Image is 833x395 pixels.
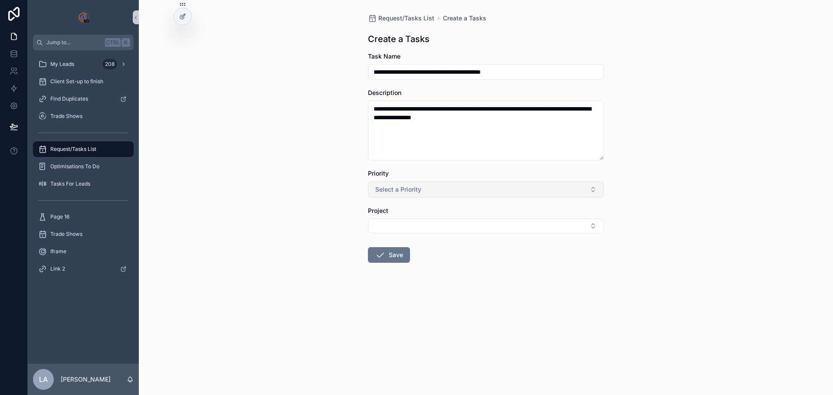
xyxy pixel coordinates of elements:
button: Save [368,247,410,263]
span: Ctrl [105,38,121,47]
span: Select a Priority [375,185,421,194]
span: Priority [368,170,389,177]
a: Iframe [33,244,134,259]
a: Trade Shows [33,226,134,242]
a: Tasks For Leads [33,176,134,192]
span: K [122,39,129,46]
a: Trade Shows [33,108,134,124]
span: Trade Shows [50,231,82,238]
a: Request/Tasks List [368,14,434,23]
span: Description [368,89,401,96]
a: Client Set-up to finish [33,74,134,89]
span: Find Duplicates [50,95,88,102]
h1: Create a Tasks [368,33,430,45]
span: LA [39,374,48,385]
span: Project [368,207,388,214]
a: My Leads208 [33,56,134,72]
div: 208 [102,59,117,69]
a: Page 16 [33,209,134,225]
a: Request/Tasks List [33,141,134,157]
div: scrollable content [28,50,139,288]
a: Find Duplicates [33,91,134,107]
span: Request/Tasks List [378,14,434,23]
span: Iframe [50,248,66,255]
button: Jump to...CtrlK [33,35,134,50]
a: Optimisations To Do [33,159,134,174]
img: App logo [76,10,90,24]
span: Page 16 [50,213,69,220]
span: Trade Shows [50,113,82,120]
span: Link 2 [50,265,65,272]
button: Select Button [368,181,604,198]
span: My Leads [50,61,74,68]
p: [PERSON_NAME] [61,375,111,384]
span: Client Set-up to finish [50,78,103,85]
span: Task Name [368,52,400,60]
span: Request/Tasks List [50,146,96,153]
span: Optimisations To Do [50,163,99,170]
a: Link 2 [33,261,134,277]
a: Create a Tasks [443,14,486,23]
button: Select Button [368,219,604,233]
span: Tasks For Leads [50,180,90,187]
span: Jump to... [46,39,102,46]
